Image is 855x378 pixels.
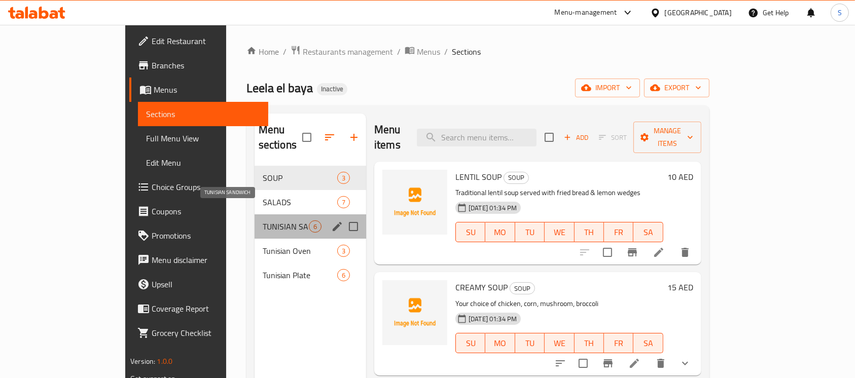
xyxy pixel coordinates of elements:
[649,351,673,375] button: delete
[152,303,260,315] span: Coverage Report
[653,246,665,258] a: Edit menu item
[382,170,447,235] img: LENTIL SOUP
[465,203,521,213] span: [DATE] 01:34 PM
[560,130,592,145] button: Add
[283,46,287,58] li: /
[291,45,393,58] a: Restaurants management
[255,190,366,214] div: SALADS7
[679,357,691,369] svg: Show Choices
[154,84,260,96] span: Menus
[579,336,600,351] span: TH
[138,126,268,150] a: Full Menu View
[539,127,560,148] span: Select section
[665,7,732,18] div: [GEOGRAPHIC_DATA]
[460,336,481,351] span: SU
[519,225,541,240] span: TU
[157,355,173,368] span: 1.0.0
[633,122,701,153] button: Manage items
[129,272,268,296] a: Upsell
[405,45,440,58] a: Menus
[130,355,155,368] span: Version:
[549,336,570,351] span: WE
[579,225,600,240] span: TH
[263,269,337,281] span: Tunisian Plate
[455,222,485,242] button: SU
[575,333,604,353] button: TH
[337,269,350,281] div: items
[673,240,697,264] button: delete
[515,222,545,242] button: TU
[146,108,260,120] span: Sections
[455,297,663,310] p: Your choice of chicken, corn, mushroom, broccoli
[317,83,347,95] div: Inactive
[608,336,629,351] span: FR
[465,314,521,324] span: [DATE] 01:34 PM
[374,122,405,153] h2: Menu items
[152,35,260,47] span: Edit Restaurant
[303,46,393,58] span: Restaurants management
[337,196,350,208] div: items
[152,205,260,217] span: Coupons
[575,222,604,242] button: TH
[667,280,693,294] h6: 15 AED
[309,222,321,232] span: 6
[129,296,268,321] a: Coverage Report
[575,79,640,97] button: import
[296,127,317,148] span: Select all sections
[255,263,366,287] div: Tunisian Plate6
[246,77,313,99] span: Leela el baya
[455,280,508,295] span: CREAMY SOUP
[452,46,481,58] span: Sections
[455,169,502,184] span: LENTIL SOUP
[673,351,697,375] button: show more
[338,246,349,256] span: 3
[246,45,709,58] nav: breadcrumb
[560,130,592,145] span: Add item
[485,333,515,353] button: MO
[562,132,590,143] span: Add
[152,230,260,242] span: Promotions
[152,254,260,266] span: Menu disclaimer
[515,333,545,353] button: TU
[628,357,640,369] a: Edit menu item
[152,278,260,290] span: Upsell
[129,175,268,199] a: Choice Groups
[255,166,366,190] div: SOUP3
[382,280,447,345] img: CREAMY SOUP
[489,225,511,240] span: MO
[604,222,633,242] button: FR
[263,245,337,257] div: Tunisian Oven
[146,132,260,144] span: Full Menu View
[317,125,342,149] span: Sort sections
[667,170,693,184] h6: 10 AED
[342,125,366,149] button: Add section
[555,7,617,19] div: Menu-management
[637,336,659,351] span: SA
[489,336,511,351] span: MO
[152,59,260,71] span: Branches
[549,225,570,240] span: WE
[263,172,337,184] span: SOUP
[637,225,659,240] span: SA
[604,333,633,353] button: FR
[644,79,709,97] button: export
[620,240,645,264] button: Branch-specific-item
[129,199,268,223] a: Coupons
[596,351,620,375] button: Branch-specific-item
[146,157,260,169] span: Edit Menu
[652,82,701,94] span: export
[633,222,663,242] button: SA
[485,222,515,242] button: MO
[263,220,309,233] span: TUNISIAN SANDWICH
[642,125,693,150] span: Manage items
[129,248,268,272] a: Menu disclaimer
[519,336,541,351] span: TU
[129,53,268,78] a: Branches
[504,172,528,183] span: SOUP
[152,327,260,339] span: Grocery Checklist
[417,129,537,146] input: search
[545,333,574,353] button: WE
[597,242,618,263] span: Select to update
[510,282,535,294] div: SOUP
